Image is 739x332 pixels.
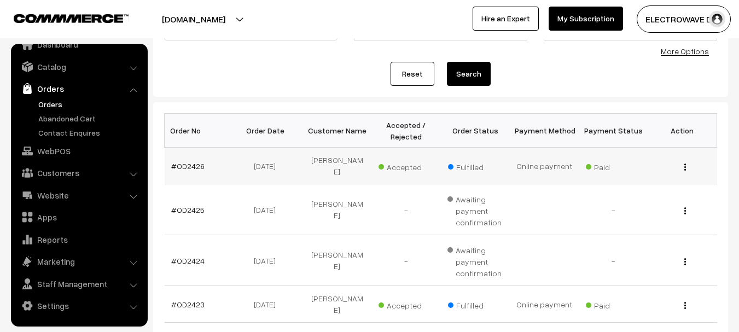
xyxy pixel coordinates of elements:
th: Payment Method [510,114,579,148]
a: Apps [14,207,144,227]
a: Contact Enquires [36,127,144,138]
td: Online payment [510,148,579,184]
button: ELECTROWAVE DE… [637,5,731,33]
img: Menu [684,302,686,309]
span: Fulfilled [448,297,503,311]
a: #OD2426 [171,161,205,171]
img: COMMMERCE [14,14,129,22]
a: Abandoned Cart [36,113,144,124]
button: Search [447,62,491,86]
td: - [579,235,648,286]
a: Marketing [14,252,144,271]
a: Customers [14,163,144,183]
a: Website [14,185,144,205]
th: Order No [165,114,234,148]
a: #OD2425 [171,205,205,214]
span: Accepted [379,159,433,173]
a: Orders [36,98,144,110]
td: [PERSON_NAME] [302,286,371,323]
a: Hire an Expert [473,7,539,31]
td: - [371,235,440,286]
img: Menu [684,164,686,171]
span: Paid [586,297,641,311]
a: #OD2424 [171,256,205,265]
th: Order Date [234,114,302,148]
a: COMMMERCE [14,11,109,24]
td: [DATE] [234,235,302,286]
button: [DOMAIN_NAME] [124,5,264,33]
a: #OD2423 [171,300,205,309]
td: [DATE] [234,148,302,184]
td: [PERSON_NAME] [302,235,371,286]
a: More Options [661,46,709,56]
img: Menu [684,207,686,214]
td: [DATE] [234,184,302,235]
a: Staff Management [14,274,144,294]
td: - [579,184,648,235]
th: Order Status [441,114,510,148]
td: [PERSON_NAME] [302,184,371,235]
a: Catalog [14,57,144,77]
a: Reset [391,62,434,86]
a: Reports [14,230,144,249]
td: [PERSON_NAME] [302,148,371,184]
a: Settings [14,296,144,316]
span: Paid [586,159,641,173]
a: Dashboard [14,34,144,54]
td: - [371,184,440,235]
th: Customer Name [302,114,371,148]
span: Awaiting payment confirmation [447,242,503,279]
a: My Subscription [549,7,623,31]
td: [DATE] [234,286,302,323]
th: Accepted / Rejected [371,114,440,148]
span: Awaiting payment confirmation [447,191,503,228]
img: Menu [684,258,686,265]
span: Fulfilled [448,159,503,173]
th: Action [648,114,717,148]
a: Orders [14,79,144,98]
td: Online payment [510,286,579,323]
a: WebPOS [14,141,144,161]
th: Payment Status [579,114,648,148]
span: Accepted [379,297,433,311]
img: user [709,11,725,27]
